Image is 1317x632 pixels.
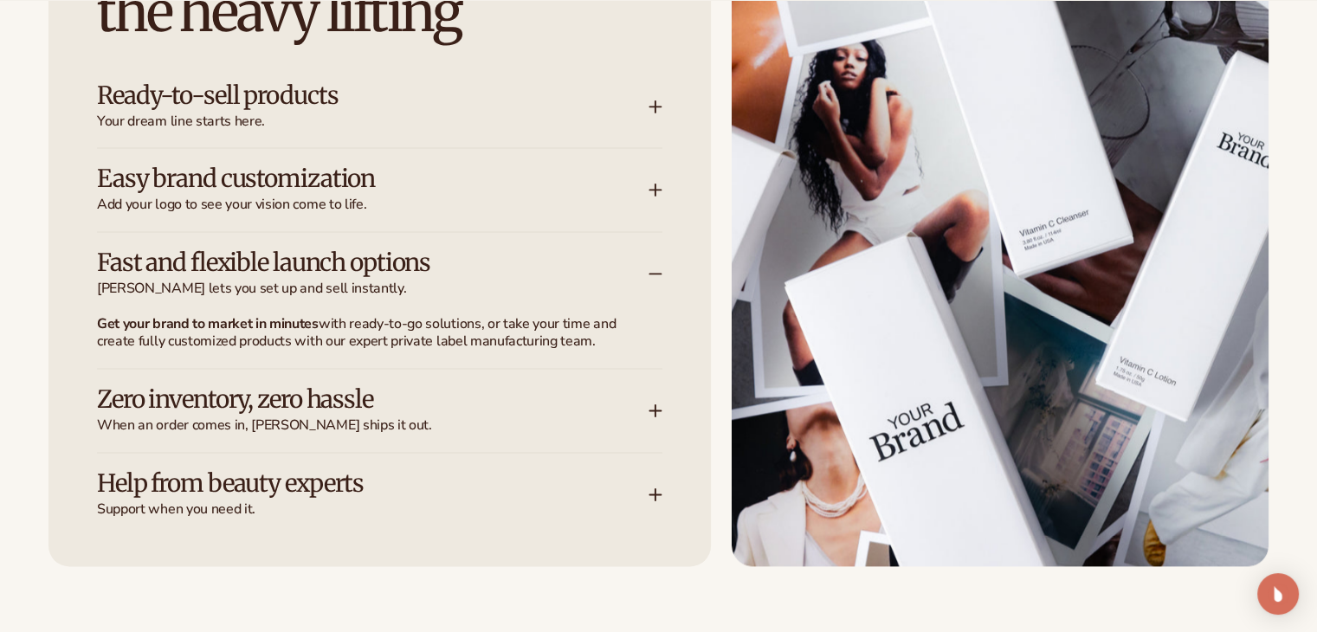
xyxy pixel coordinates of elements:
p: with ready-to-go solutions, or take your time and create fully customized products with our exper... [97,315,642,351]
span: When an order comes in, [PERSON_NAME] ships it out. [97,416,649,435]
span: Support when you need it. [97,500,649,519]
h3: Easy brand customization [97,165,597,192]
h3: Help from beauty experts [97,470,597,497]
span: Your dream line starts here. [97,113,649,131]
span: Add your logo to see your vision come to life. [97,196,649,214]
h3: Fast and flexible launch options [97,249,597,276]
h3: Zero inventory, zero hassle [97,386,597,413]
h3: Ready-to-sell products [97,82,597,109]
span: [PERSON_NAME] lets you set up and sell instantly. [97,280,649,298]
div: Open Intercom Messenger [1257,573,1299,615]
strong: Get your brand to market in minutes [97,314,319,333]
